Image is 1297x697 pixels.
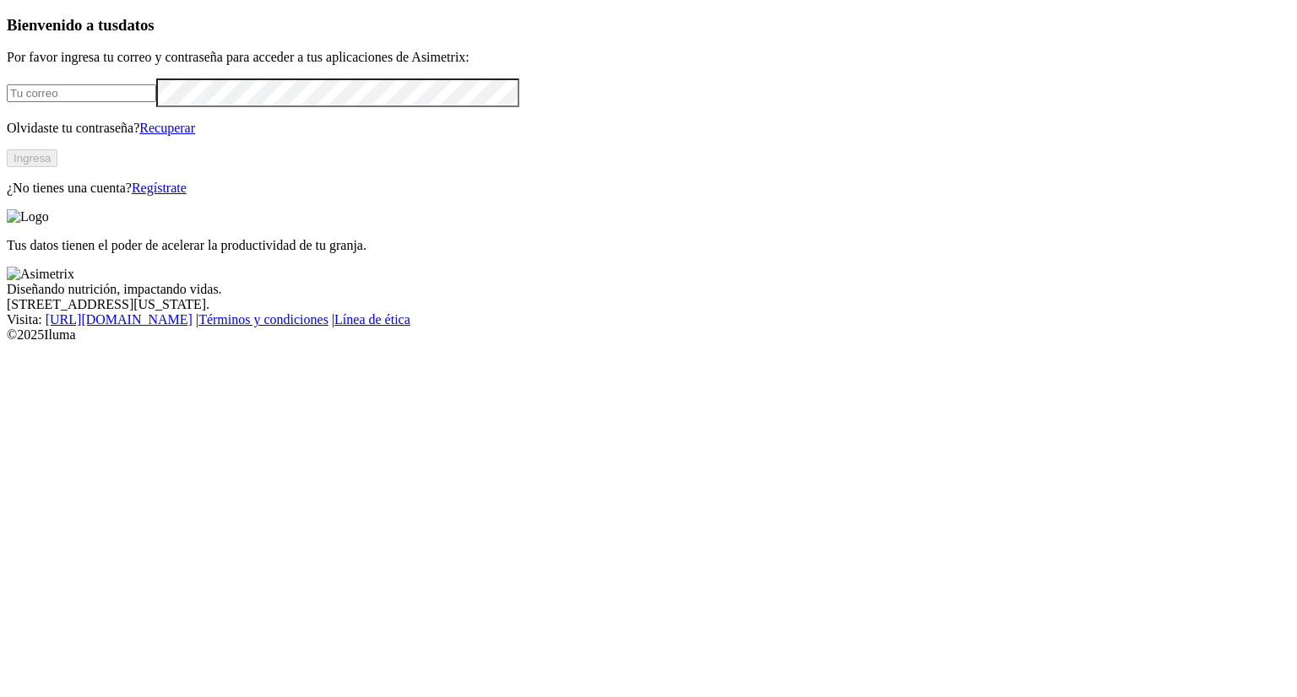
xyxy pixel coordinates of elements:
a: Términos y condiciones [198,312,328,327]
a: Recuperar [139,121,195,135]
h3: Bienvenido a tus [7,16,1290,35]
div: Visita : | | [7,312,1290,327]
a: Línea de ética [334,312,410,327]
div: Diseñando nutrición, impactando vidas. [7,282,1290,297]
a: [URL][DOMAIN_NAME] [46,312,193,327]
p: ¿No tienes una cuenta? [7,181,1290,196]
img: Logo [7,209,49,224]
input: Tu correo [7,84,156,102]
div: © 2025 Iluma [7,327,1290,343]
p: Tus datos tienen el poder de acelerar la productividad de tu granja. [7,238,1290,253]
a: Regístrate [132,181,187,195]
span: datos [118,16,155,34]
img: Asimetrix [7,267,74,282]
button: Ingresa [7,149,57,167]
div: [STREET_ADDRESS][US_STATE]. [7,297,1290,312]
p: Olvidaste tu contraseña? [7,121,1290,136]
p: Por favor ingresa tu correo y contraseña para acceder a tus aplicaciones de Asimetrix: [7,50,1290,65]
